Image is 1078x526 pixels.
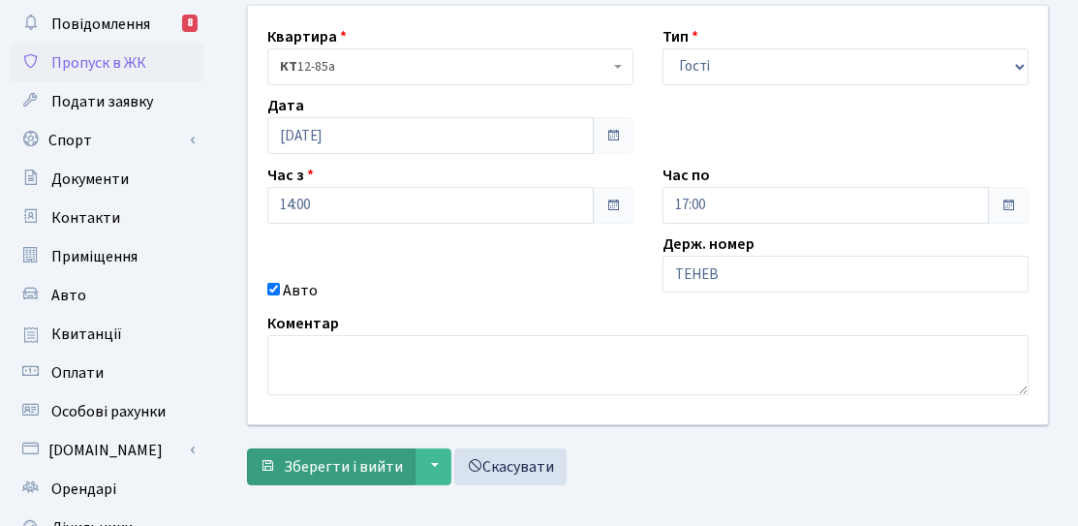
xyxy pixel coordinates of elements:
label: Час по [662,164,710,187]
label: Тип [662,25,698,48]
span: Приміщення [51,246,138,267]
a: Авто [10,276,203,315]
a: [DOMAIN_NAME] [10,431,203,470]
label: Держ. номер [662,232,755,256]
label: Дата [267,94,304,117]
a: Приміщення [10,237,203,276]
div: 8 [182,15,198,32]
label: Квартира [267,25,347,48]
a: Контакти [10,199,203,237]
span: Зберегти і вийти [284,456,403,478]
span: Пропуск в ЖК [51,52,146,74]
a: Квитанції [10,315,203,354]
span: Контакти [51,207,120,229]
span: Квитанції [51,324,122,345]
button: Зберегти і вийти [247,449,416,485]
span: Авто [51,285,86,306]
span: Документи [51,169,129,190]
span: Орендарі [51,479,116,500]
span: Подати заявку [51,91,153,112]
span: <b>КТ</b>&nbsp;&nbsp;&nbsp;&nbsp;12-85а [280,57,609,77]
span: Повідомлення [51,14,150,35]
label: Авто [283,279,318,302]
span: <b>КТ</b>&nbsp;&nbsp;&nbsp;&nbsp;12-85а [267,48,633,85]
a: Подати заявку [10,82,203,121]
a: Спорт [10,121,203,160]
span: Оплати [51,362,104,384]
a: Скасувати [454,449,567,485]
b: КТ [280,57,297,77]
label: Час з [267,164,314,187]
label: Коментар [267,312,339,335]
a: Оплати [10,354,203,392]
a: Пропуск в ЖК [10,44,203,82]
a: Орендарі [10,470,203,509]
a: Повідомлення8 [10,5,203,44]
a: Особові рахунки [10,392,203,431]
span: Особові рахунки [51,401,166,422]
input: AA0001AA [662,256,1029,293]
a: Документи [10,160,203,199]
